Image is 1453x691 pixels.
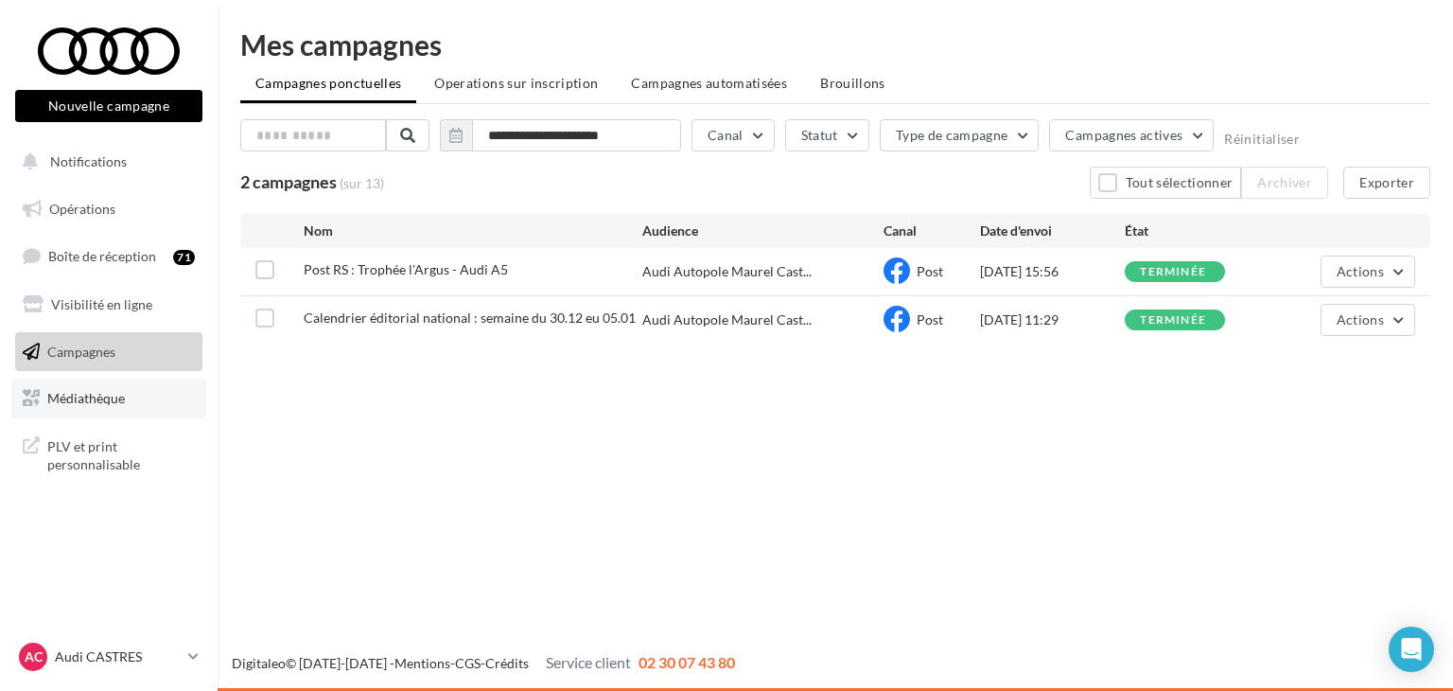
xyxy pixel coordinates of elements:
[980,262,1125,281] div: [DATE] 15:56
[642,262,812,281] span: Audi Autopole Maurel Cast...
[25,647,43,666] span: AC
[48,248,156,264] span: Boîte de réception
[546,653,631,671] span: Service client
[434,75,598,91] span: Operations sur inscription
[1343,167,1430,199] button: Exporter
[1337,311,1384,328] span: Actions
[304,310,636,326] span: Calendrier éditorial national : semaine du 30.12 eu 05.01
[631,75,787,91] span: Campagnes automatisées
[1090,167,1241,199] button: Tout sélectionner
[304,261,508,277] span: Post RS : Trophée l'Argus - Audi A5
[1065,127,1182,143] span: Campagnes actives
[15,90,202,122] button: Nouvelle campagne
[1125,221,1269,240] div: État
[11,426,206,482] a: PLV et print personnalisable
[340,174,384,193] span: (sur 13)
[11,236,206,276] a: Boîte de réception71
[1321,256,1415,288] button: Actions
[232,655,735,671] span: © [DATE]-[DATE] - - -
[50,153,127,169] span: Notifications
[51,296,152,312] span: Visibilité en ligne
[1337,263,1384,279] span: Actions
[1389,627,1434,672] div: Open Intercom Messenger
[11,379,206,418] a: Médiathèque
[820,75,885,91] span: Brouillons
[11,189,206,229] a: Opérations
[11,332,206,372] a: Campagnes
[1049,119,1214,151] button: Campagnes actives
[11,142,199,182] button: Notifications
[304,221,642,240] div: Nom
[980,310,1125,329] div: [DATE] 11:29
[49,201,115,217] span: Opérations
[1241,167,1328,199] button: Archiver
[785,119,869,151] button: Statut
[455,655,481,671] a: CGS
[639,653,735,671] span: 02 30 07 43 80
[1140,266,1206,278] div: terminée
[1224,132,1300,147] button: Réinitialiser
[47,390,125,406] span: Médiathèque
[173,250,195,265] div: 71
[394,655,450,671] a: Mentions
[240,171,337,192] span: 2 campagnes
[691,119,775,151] button: Canal
[485,655,529,671] a: Crédits
[980,221,1125,240] div: Date d'envoi
[642,221,884,240] div: Audience
[884,221,980,240] div: Canal
[232,655,286,671] a: Digitaleo
[47,343,115,359] span: Campagnes
[880,119,1040,151] button: Type de campagne
[1321,304,1415,336] button: Actions
[11,285,206,325] a: Visibilité en ligne
[47,434,195,474] span: PLV et print personnalisable
[55,647,181,666] p: Audi CASTRES
[642,310,812,329] span: Audi Autopole Maurel Cast...
[917,263,943,279] span: Post
[15,639,202,675] a: AC Audi CASTRES
[917,311,943,328] span: Post
[1140,314,1206,327] div: terminée
[240,30,1430,59] div: Mes campagnes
